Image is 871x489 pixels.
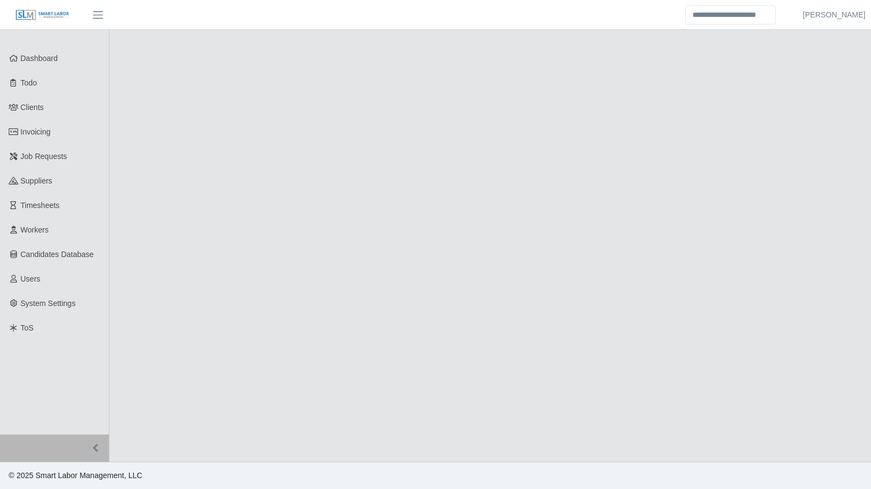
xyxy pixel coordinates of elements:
[21,152,68,161] span: Job Requests
[21,78,37,87] span: Todo
[803,9,866,21] a: [PERSON_NAME]
[21,201,60,210] span: Timesheets
[15,9,70,21] img: SLM Logo
[21,103,44,112] span: Clients
[21,274,41,283] span: Users
[21,323,34,332] span: ToS
[21,299,76,308] span: System Settings
[9,471,142,480] span: © 2025 Smart Labor Management, LLC
[21,127,51,136] span: Invoicing
[685,5,776,25] input: Search
[21,54,58,63] span: Dashboard
[21,225,49,234] span: Workers
[21,250,94,259] span: Candidates Database
[21,176,52,185] span: Suppliers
